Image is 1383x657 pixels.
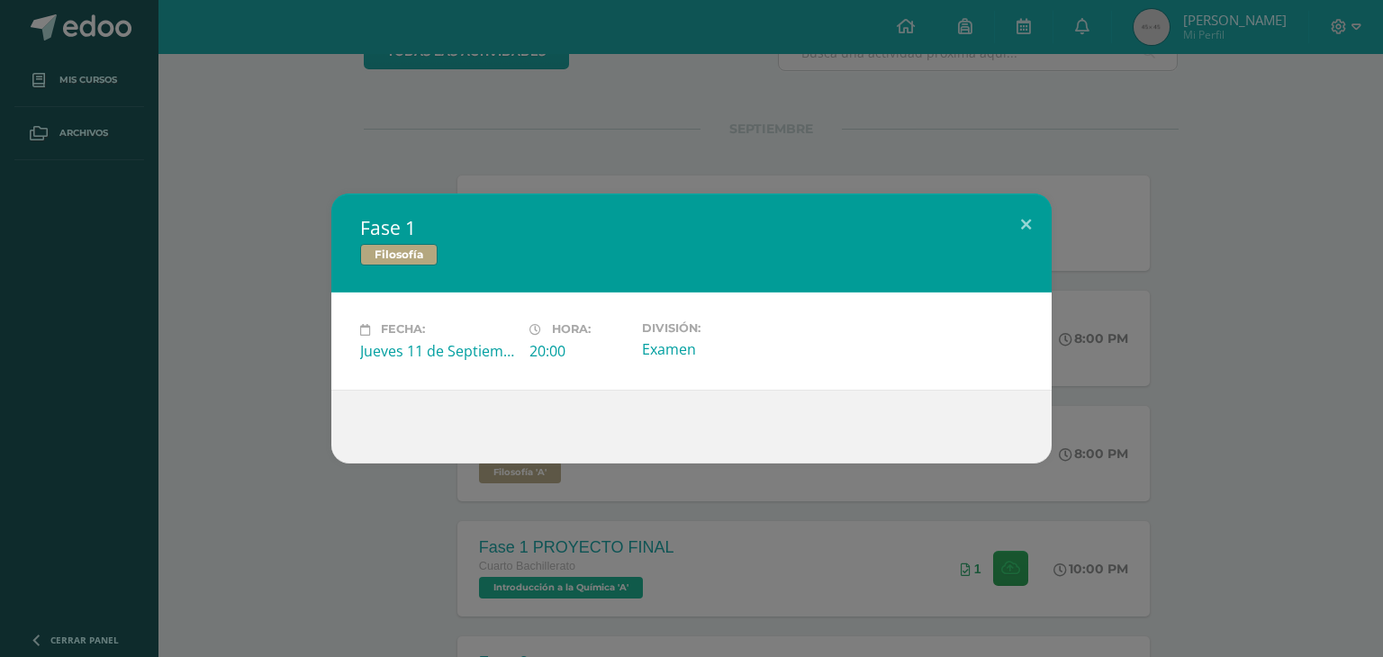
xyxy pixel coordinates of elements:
button: Close (Esc) [1000,193,1052,255]
div: 20:00 [529,341,628,361]
h2: Fase 1 [360,215,1023,240]
label: División: [642,321,797,335]
span: Hora: [552,323,591,337]
div: Jueves 11 de Septiembre [360,341,515,361]
span: Fecha: [381,323,425,337]
div: Examen [642,339,797,359]
span: Filosofía [360,244,438,265]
